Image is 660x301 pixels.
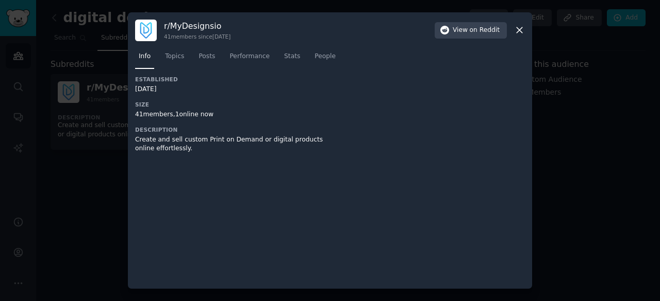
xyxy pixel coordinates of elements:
[135,126,330,133] h3: Description
[311,48,339,69] a: People
[164,21,230,31] h3: r/ MyDesignsio
[453,26,500,35] span: View
[139,52,151,61] span: Info
[199,52,215,61] span: Posts
[161,48,188,69] a: Topics
[470,26,500,35] span: on Reddit
[135,110,330,119] div: 41 members, 1 online now
[135,85,330,94] div: [DATE]
[164,33,230,40] div: 41 members since [DATE]
[315,52,336,61] span: People
[284,52,300,61] span: Stats
[135,135,330,153] div: Create and sell custom Print on Demand or digital products online effortlessly.
[280,48,304,69] a: Stats
[165,52,184,61] span: Topics
[195,48,219,69] a: Posts
[135,48,154,69] a: Info
[135,20,157,41] img: MyDesignsio
[229,52,270,61] span: Performance
[226,48,273,69] a: Performance
[135,76,330,83] h3: Established
[435,22,507,39] button: Viewon Reddit
[135,101,330,108] h3: Size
